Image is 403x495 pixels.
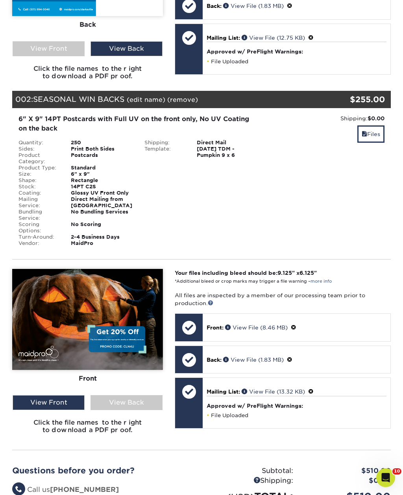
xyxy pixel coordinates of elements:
[65,177,139,184] div: Rectangle
[13,41,85,56] div: View Front
[65,190,139,196] div: Glossy UV Front Only
[376,468,395,487] iframe: Intercom live chat
[18,114,259,133] div: 6" X 9" 14PT Postcards with Full UV on the front only, No UV Coating on the back
[191,140,264,146] div: Direct Mail
[65,146,139,152] div: Print Both Sides
[91,395,163,410] div: View Back
[392,468,401,475] span: 10
[201,476,299,486] div: Shipping:
[225,324,288,331] a: View File (8.46 MB)
[91,41,163,56] div: View Back
[12,91,328,108] div: 002:
[65,209,139,221] div: No Bundling Services
[65,184,139,190] div: 14PT C2S
[362,131,367,137] span: files
[223,3,284,9] a: View File (1.83 MB)
[13,221,65,234] div: Scoring Options:
[242,388,305,395] a: View File (13.32 KB)
[13,152,65,165] div: Product Category:
[311,279,332,284] a: more info
[12,419,163,440] h6: Click the file names to the right to download a PDF proof.
[191,146,264,158] div: [DATE] TDM - Pumpkin 9 x 6
[175,270,317,276] strong: Your files including bleed should be: " x "
[13,196,65,209] div: Mailing Service:
[207,324,224,331] span: Front:
[12,65,163,86] h6: Click the file names to the right to download a PDF proof.
[299,466,397,476] div: $510.00
[13,209,65,221] div: Bundling Service:
[207,48,386,55] h4: Approved w/ PreFlight Warnings:
[12,16,163,33] div: Back
[65,152,139,165] div: Postcards
[13,240,65,247] div: Vendor:
[13,184,65,190] div: Stock:
[65,171,139,177] div: 6" x 9"
[328,94,385,105] div: $255.00
[207,412,386,419] li: File Uploaded
[13,165,65,171] div: Product Type:
[270,114,385,122] div: Shipping:
[33,95,124,103] span: SEASONAL WIN BACKS
[207,403,386,409] h4: Approved w/ PreFlight Warnings:
[65,140,139,146] div: 250
[12,485,196,495] li: Call us
[13,171,65,177] div: Size:
[139,146,191,158] div: Template:
[299,270,314,276] span: 6.125
[13,190,65,196] div: Coating:
[65,240,139,247] div: MaidPro
[299,476,397,486] div: $0.00
[167,96,198,103] a: (remove)
[368,115,385,121] strong: $0.00
[207,58,386,65] li: File Uploaded
[201,466,299,476] div: Subtotal:
[207,35,240,41] span: Mailing List:
[13,234,65,240] div: Turn-Around:
[65,165,139,171] div: Standard
[207,357,222,363] span: Back:
[207,388,240,395] span: Mailing List:
[12,466,196,475] h2: Questions before you order?
[65,196,139,209] div: Direct Mailing from [GEOGRAPHIC_DATA]
[175,291,391,307] p: All files are inspected by a member of our processing team prior to production.
[127,96,165,103] a: (edit name)
[357,125,385,142] a: Files
[65,234,139,240] div: 2-4 Business Days
[223,357,284,363] a: View File (1.83 MB)
[13,395,85,410] div: View Front
[13,177,65,184] div: Shape:
[207,3,222,9] span: Back:
[277,270,292,276] span: 9.125
[242,35,305,41] a: View File (12.75 KB)
[13,140,65,146] div: Quantity:
[175,279,332,284] small: *Additional bleed or crop marks may trigger a file warning –
[139,140,191,146] div: Shipping:
[50,486,119,493] a: [PHONE_NUMBER]
[12,370,163,387] div: Front
[13,146,65,152] div: Sides:
[65,221,139,234] div: No Scoring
